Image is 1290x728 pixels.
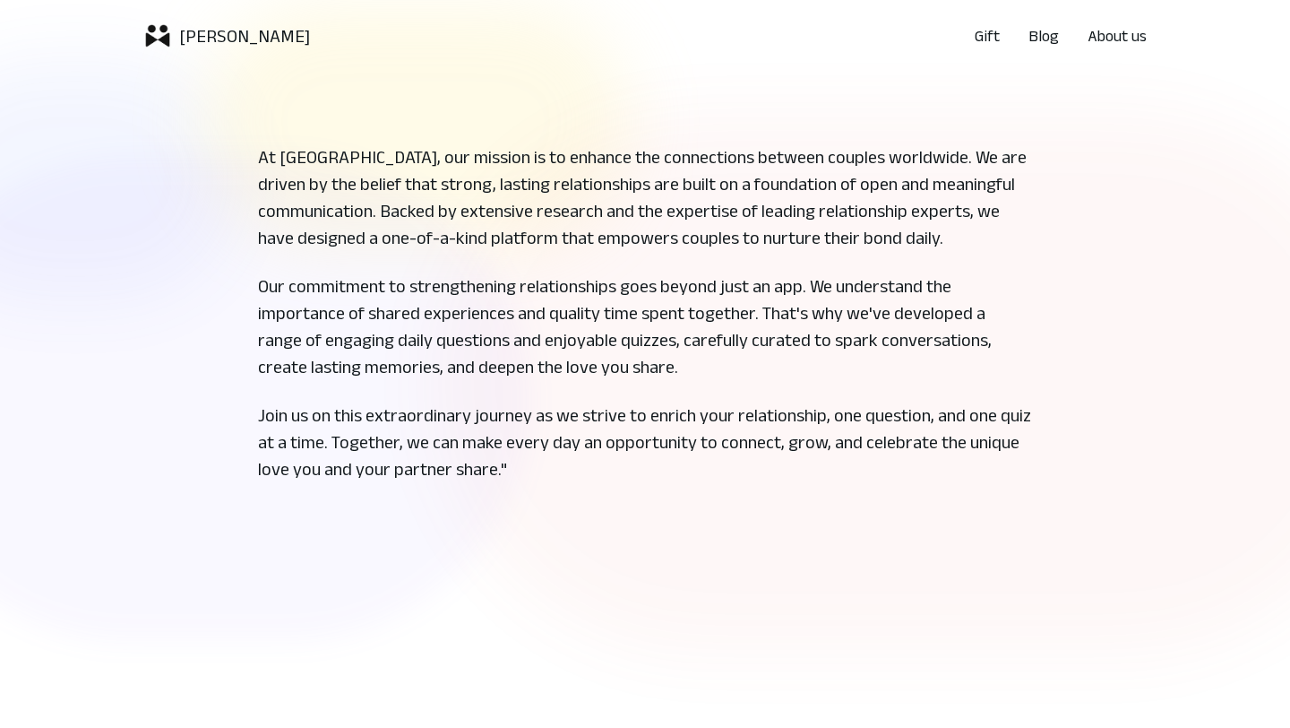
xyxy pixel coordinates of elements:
a: logoicon[PERSON_NAME] [143,22,310,50]
p: Join us on this extraordinary journey as we strive to enrich your relationship, one question, and... [258,380,1032,482]
a: About us [1088,23,1147,48]
p: [PERSON_NAME] [179,23,310,48]
p: At [GEOGRAPHIC_DATA], our mission is to enhance the connections between couples worldwide. We are... [258,143,1032,251]
a: Blog [1028,23,1059,48]
p: Our commitment to strengthening relationships goes beyond just an app. We understand the importan... [258,251,1032,380]
a: Gift [975,23,1000,48]
img: logoicon [143,22,172,50]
